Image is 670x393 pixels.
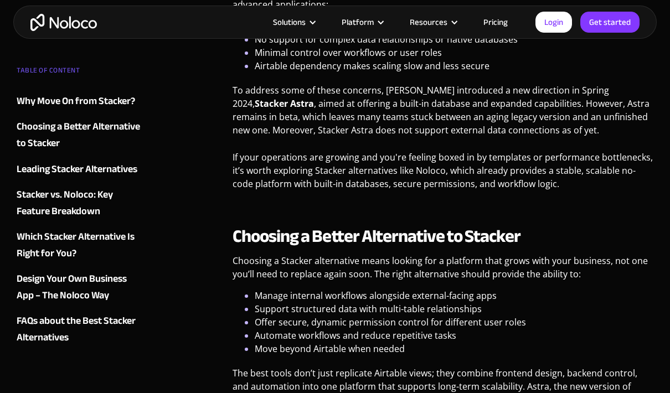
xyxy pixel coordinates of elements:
[17,93,141,110] a: Why Move On from Stacker?
[233,254,653,289] p: Choosing a Stacker alternative means looking for a platform that grows with your business, not on...
[255,46,653,59] li: Minimal control over workflows or user roles
[17,187,141,220] a: Stacker vs. Noloco: Key Feature Breakdown
[23,152,141,185] a: Scalability and long-term flexibility
[17,118,141,152] a: Choosing a Better Alternative to Stacker
[259,15,328,29] div: Solutions
[233,151,653,199] p: If your operations are growing and you're feeling boxed in by templates or performance bottleneck...
[255,289,653,302] li: Manage internal workflows alongside external-facing apps
[255,329,653,342] li: Automate workflows and reduce repetitive tasks
[535,12,572,33] a: Login
[470,15,522,29] a: Pricing
[17,62,141,84] div: TABLE OF CONTENT
[255,342,653,355] li: Move beyond Airtable when needed
[30,14,97,31] a: home
[255,316,653,329] li: Offer secure, dynamic permission control for different user roles
[580,12,640,33] a: Get started
[17,229,141,262] a: Which Stacker Alternative Is Right for You?
[255,97,314,110] strong: Stacker Astra
[17,161,137,178] div: Leading Stacker Alternatives
[328,15,396,29] div: Platform
[410,15,447,29] div: Resources
[233,84,653,145] p: To address some of these concerns, [PERSON_NAME] introduced a new direction in Spring 2024, , aim...
[17,271,141,304] a: Design Your Own Business App – The Noloco Way
[396,15,470,29] div: Resources
[255,59,653,73] li: Airtable dependency makes scaling slow and less secure
[17,313,141,346] a: FAQs about the Best Stacker Alternatives
[255,302,653,316] li: Support structured data with multi-table relationships
[233,220,520,253] strong: Choosing a Better Alternative to Stacker
[17,161,141,178] a: Leading Stacker Alternatives
[273,15,306,29] div: Solutions
[17,93,135,110] div: Why Move On from Stacker?
[342,15,374,29] div: Platform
